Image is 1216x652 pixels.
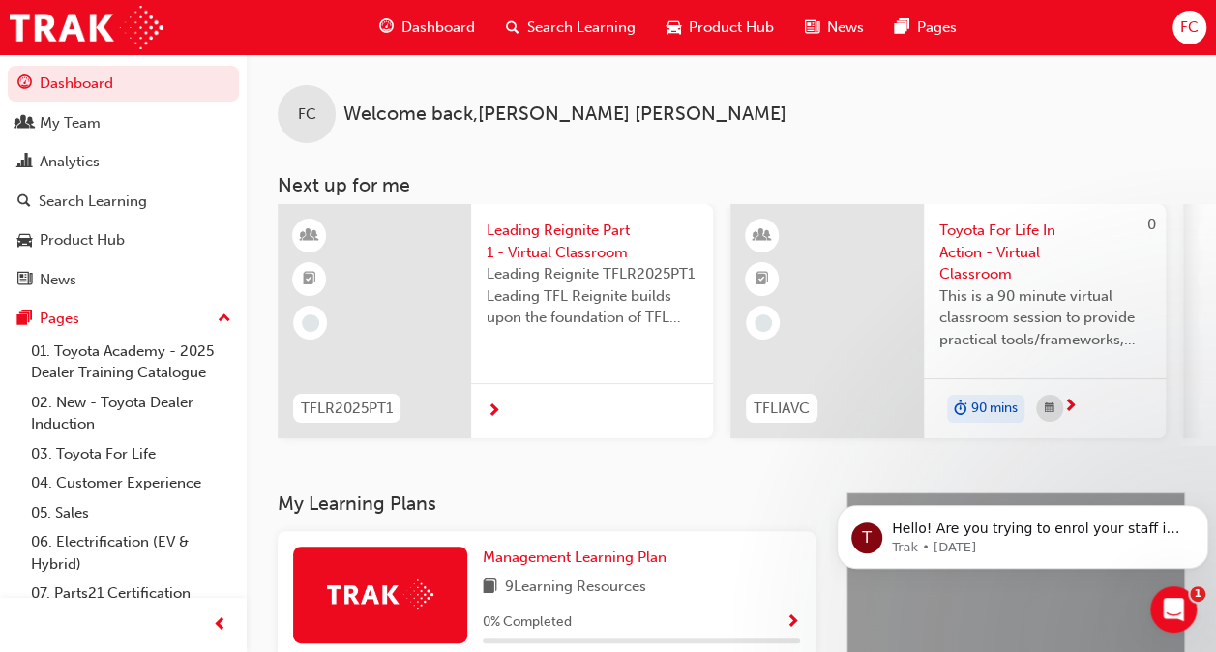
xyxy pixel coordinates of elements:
[23,468,239,498] a: 04. Customer Experience
[917,16,957,39] span: Pages
[40,229,125,252] div: Product Hub
[23,578,239,608] a: 07. Parts21 Certification
[39,191,147,213] div: Search Learning
[247,174,1216,196] h3: Next up for me
[506,15,519,40] span: search-icon
[829,464,1216,600] iframe: Intercom notifications message
[527,16,636,39] span: Search Learning
[1147,216,1156,233] span: 0
[805,15,819,40] span: news-icon
[879,8,972,47] a: pages-iconPages
[17,75,32,93] span: guage-icon
[17,115,32,133] span: people-icon
[1150,586,1197,633] iframe: Intercom live chat
[17,311,32,328] span: pages-icon
[651,8,789,47] a: car-iconProduct Hub
[1063,399,1078,416] span: next-icon
[40,308,79,330] div: Pages
[789,8,879,47] a: news-iconNews
[827,16,864,39] span: News
[278,204,713,438] a: TFLR2025PT1Leading Reignite Part 1 - Virtual ClassroomLeading Reignite TFLR2025PT1 Leading TFL Re...
[23,527,239,578] a: 06. Electrification (EV & Hybrid)
[483,548,667,566] span: Management Learning Plan
[17,272,32,289] span: news-icon
[754,398,810,420] span: TFLIAVC
[483,576,497,600] span: book-icon
[218,307,231,332] span: up-icon
[8,222,239,258] a: Product Hub
[730,204,1166,438] a: 0TFLIAVCToyota For Life In Action - Virtual ClassroomThis is a 90 minute virtual classroom sessio...
[689,16,774,39] span: Product Hub
[939,220,1150,285] span: Toyota For Life In Action - Virtual Classroom
[895,15,909,40] span: pages-icon
[23,337,239,388] a: 01. Toyota Academy - 2025 Dealer Training Catalogue
[23,388,239,439] a: 02. New - Toyota Dealer Induction
[302,314,319,332] span: learningRecordVerb_NONE-icon
[756,223,769,249] span: learningResourceType_INSTRUCTOR_LED-icon
[8,144,239,180] a: Analytics
[8,184,239,220] a: Search Learning
[954,397,967,422] span: duration-icon
[786,610,800,635] button: Show Progress
[10,6,163,49] img: Trak
[343,104,786,126] span: Welcome back , [PERSON_NAME] [PERSON_NAME]
[939,285,1150,351] span: This is a 90 minute virtual classroom session to provide practical tools/frameworks, behaviours a...
[487,220,697,263] span: Leading Reignite Part 1 - Virtual Classroom
[1190,586,1205,602] span: 1
[17,232,32,250] span: car-icon
[278,492,816,515] h3: My Learning Plans
[303,267,316,292] span: booktick-icon
[17,154,32,171] span: chart-icon
[40,112,101,134] div: My Team
[1172,11,1206,44] button: FC
[8,262,239,298] a: News
[483,611,572,634] span: 0 % Completed
[8,66,239,102] a: Dashboard
[8,62,239,301] button: DashboardMy TeamAnalyticsSearch LearningProduct HubNews
[301,398,393,420] span: TFLR2025PT1
[1045,397,1054,421] span: calendar-icon
[8,301,239,337] button: Pages
[23,498,239,528] a: 05. Sales
[401,16,475,39] span: Dashboard
[483,547,674,569] a: Management Learning Plan
[40,269,76,291] div: News
[364,8,490,47] a: guage-iconDashboard
[379,15,394,40] span: guage-icon
[213,613,227,637] span: prev-icon
[755,314,772,332] span: learningRecordVerb_NONE-icon
[667,15,681,40] span: car-icon
[327,579,433,609] img: Trak
[490,8,651,47] a: search-iconSearch Learning
[756,267,769,292] span: booktick-icon
[971,398,1018,420] span: 90 mins
[487,403,501,421] span: next-icon
[40,151,100,173] div: Analytics
[17,193,31,211] span: search-icon
[8,105,239,141] a: My Team
[303,223,316,249] span: learningResourceType_INSTRUCTOR_LED-icon
[505,576,646,600] span: 9 Learning Resources
[786,614,800,632] span: Show Progress
[1180,16,1199,39] span: FC
[487,263,697,329] span: Leading Reignite TFLR2025PT1 Leading TFL Reignite builds upon the foundation of TFL Reignite, rea...
[23,439,239,469] a: 03. Toyota For Life
[298,104,316,126] span: FC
